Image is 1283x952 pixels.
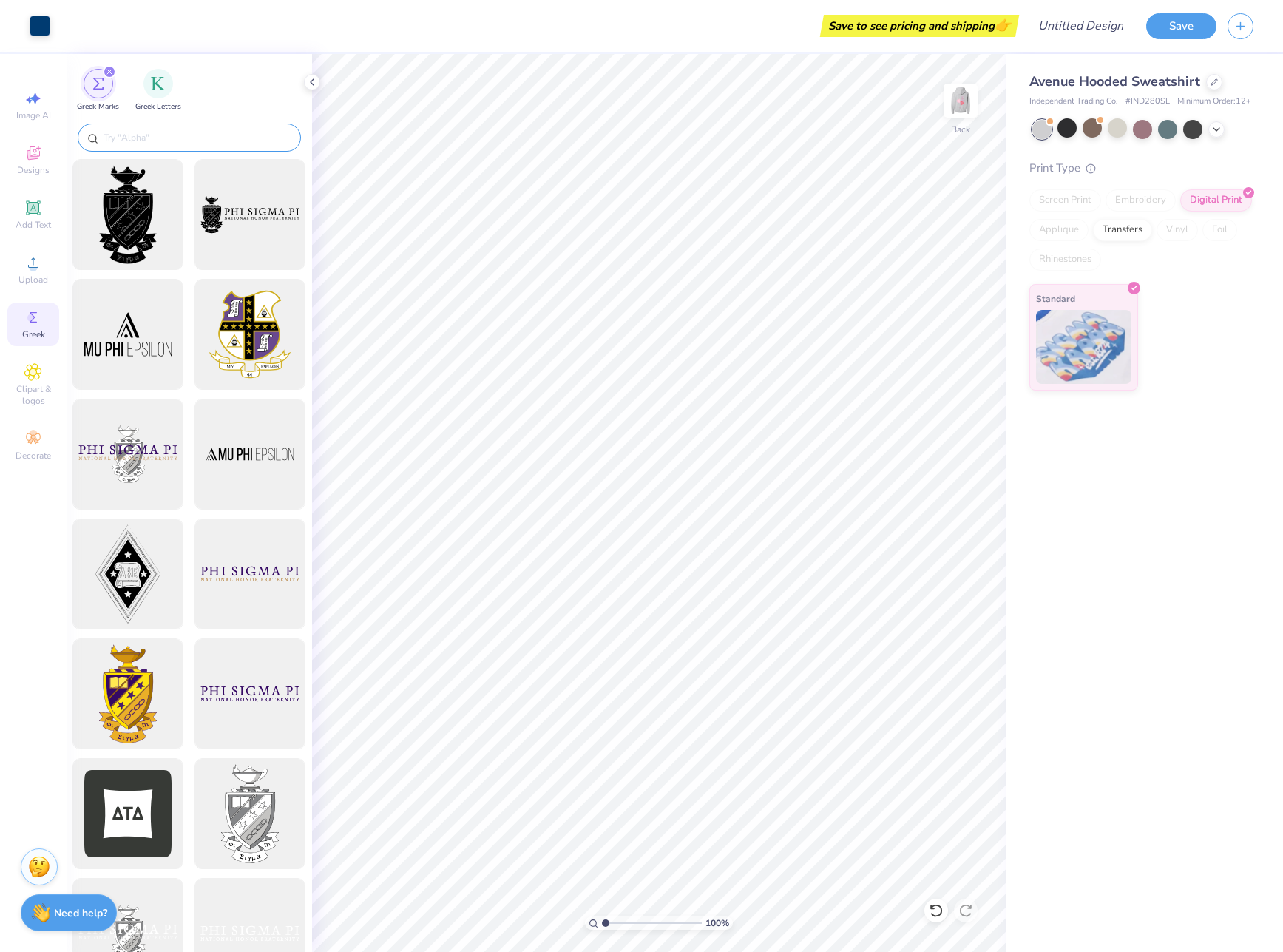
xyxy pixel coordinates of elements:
span: Add Text [16,219,51,231]
div: Digital Print [1180,189,1252,212]
div: Rhinestones [1029,249,1101,271]
img: Greek Letters Image [151,76,166,91]
div: Back [951,123,970,136]
div: Save to see pricing and shipping [824,15,1015,37]
div: Foil [1202,219,1237,241]
span: Greek [22,328,45,340]
img: Standard [1036,310,1131,384]
span: Designs [17,164,50,176]
span: Clipart & logos [7,383,59,407]
div: Transfers [1093,219,1152,241]
input: Untitled Design [1026,11,1135,41]
button: Save [1146,13,1216,39]
button: filter button [135,69,181,112]
div: filter for Greek Letters [135,69,181,112]
span: # IND280SL [1125,95,1170,108]
span: Independent Trading Co. [1029,95,1118,108]
strong: Need help? [54,906,107,920]
div: Print Type [1029,160,1253,177]
span: Avenue Hooded Sweatshirt [1029,72,1200,90]
div: Embroidery [1106,189,1176,212]
span: Decorate [16,450,51,462]
span: Upload [18,274,48,286]
span: Image AI [16,109,51,121]
img: Greek Marks Image [92,78,104,90]
span: 100 % [705,916,729,930]
span: Standard [1036,291,1075,306]
span: Greek Letters [135,101,181,112]
span: Greek Marks [77,101,119,112]
div: Applique [1029,219,1089,241]
div: filter for Greek Marks [77,69,119,112]
span: 👉 [995,16,1011,34]
div: Vinyl [1157,219,1198,241]
span: Minimum Order: 12 + [1177,95,1251,108]
img: Back [946,86,975,115]
div: Screen Print [1029,189,1101,212]
button: filter button [77,69,119,112]
input: Try "Alpha" [102,130,291,145]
